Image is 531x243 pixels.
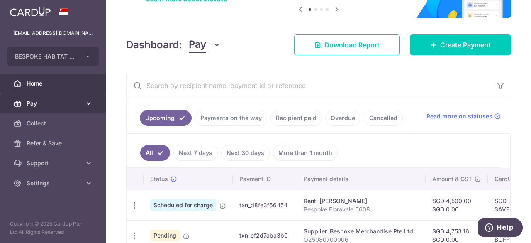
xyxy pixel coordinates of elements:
span: Home [27,79,81,88]
a: All [140,145,170,161]
a: Recipient paid [270,110,322,126]
td: txn_d8fe3f66454 [233,190,297,220]
p: Bespoke Floravale 0608 [304,205,419,214]
a: Download Report [294,34,400,55]
span: Pay [189,37,206,53]
a: More than 1 month [273,145,338,161]
span: Collect [27,119,81,128]
a: Upcoming [140,110,192,126]
button: BESPOKE HABITAT B47MM PTE. LTD. [7,47,99,66]
span: Pending [150,230,180,241]
a: Overdue [325,110,360,126]
div: Rent. [PERSON_NAME] [304,197,419,205]
input: Search by recipient name, payment id or reference [127,72,491,99]
span: Support [27,159,81,167]
td: SGD 4,500.00 SGD 0.00 [426,190,488,220]
button: Pay [189,37,221,53]
span: BESPOKE HABITAT B47MM PTE. LTD. [15,52,76,61]
a: Next 30 days [221,145,270,161]
img: CardUp [10,7,51,17]
a: Payments on the way [195,110,267,126]
iframe: Opens a widget where you can find more information [478,218,523,239]
span: Scheduled for charge [150,199,216,211]
a: Next 7 days [173,145,218,161]
span: CardUp fee [494,175,526,183]
span: Pay [27,99,81,108]
span: Help [19,6,36,13]
span: Amount & GST [432,175,472,183]
h4: Dashboard: [126,37,182,52]
span: Download Report [324,40,380,50]
th: Payment details [297,168,426,190]
th: Payment ID [233,168,297,190]
span: Create Payment [440,40,491,50]
span: Status [150,175,168,183]
a: Create Payment [410,34,511,55]
a: Cancelled [364,110,403,126]
span: Settings [27,179,81,187]
p: [EMAIL_ADDRESS][DOMAIN_NAME] [13,29,93,37]
a: Read more on statuses [426,112,501,120]
span: Refer & Save [27,139,81,147]
div: Supplier. Bespoke Merchandise Pte Ltd [304,227,419,236]
span: Read more on statuses [426,112,492,120]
